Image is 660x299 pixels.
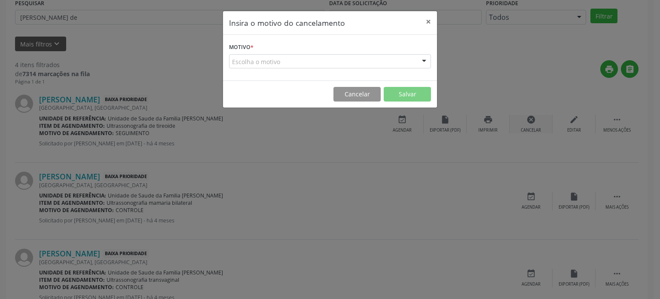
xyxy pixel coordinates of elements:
span: Escolha o motivo [232,57,280,66]
h5: Insira o motivo do cancelamento [229,17,345,28]
button: Salvar [384,87,431,102]
button: Cancelar [333,87,381,102]
label: Motivo [229,41,254,54]
button: Close [420,11,437,32]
